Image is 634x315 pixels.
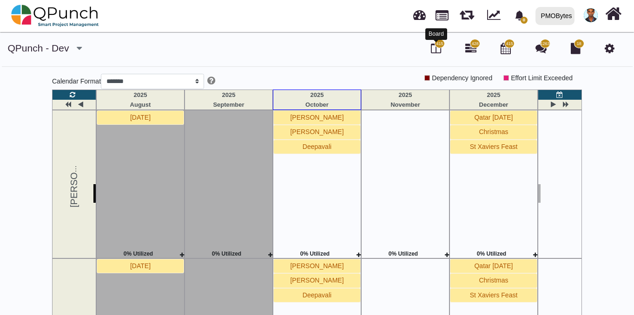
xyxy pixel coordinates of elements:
[501,43,511,54] i: Calendar
[450,273,537,288] div: From Date:&nbsp;12/25/2025<br/>To Date:&nbsp;12/25/2025
[436,6,449,20] span: Projects
[477,251,506,257] strong: 0% Utilized
[273,273,361,288] div: From Date:&nbsp;10/02/2025<br/>To Date:&nbsp;10/02/2025
[511,7,528,24] div: Notification
[577,41,581,47] span: 18
[290,128,343,135] span: [PERSON_NAME]
[479,101,509,108] strong: December
[531,0,578,31] a: PMOBytes
[584,8,598,22] img: avatar
[479,128,508,135] span: Christmas
[389,251,418,257] strong: 0% Utilized
[521,17,528,24] span: 0
[423,73,492,83] li: Dependency Ignored
[541,41,550,47] span: 1263
[445,250,449,258] i: Add New Task
[465,46,476,54] a: 428
[538,184,541,203] div: Last Task On:2025-05-02
[578,0,603,30] a: avatar
[515,11,524,20] svg: bell fill
[130,101,151,108] strong: August
[450,125,537,139] div: From Date:&nbsp;12/25/2025<br/>To Date:&nbsp;12/25/2025
[584,8,598,22] span: Mohana Kannan
[207,76,215,85] i: Help
[460,5,474,20] span: Iteration
[425,28,447,40] div: Board
[310,91,324,98] strong: 2025
[303,143,331,150] span: Deepavali
[290,114,343,121] span: [PERSON_NAME]
[273,125,361,139] div: From Date:&nbsp;10/02/2025<br/>To Date:&nbsp;10/02/2025
[450,259,537,273] div: From Date:&nbsp;12/18/2025<br/>To Date:&nbsp;12/18/2025
[273,288,361,302] div: From Date:&nbsp;10/20/2025<br/>To Date:&nbsp;10/20/2025
[268,250,272,258] i: Add New Task
[541,175,544,212] span: 0
[180,250,184,258] i: Add New Task
[450,140,537,154] div: From Date:&nbsp;12/03/2025<br/>To Date:&nbsp;12/03/2025
[474,262,513,270] span: Qatar [DATE]
[134,91,147,98] strong: 2025
[69,131,79,207] span: [PERSON_NAME]
[11,2,99,30] img: qpunch-sp.fa6292f.png
[470,143,518,150] span: St Xaviers Feast
[413,6,426,19] span: Dashboard
[273,110,361,125] div: From Date:&nbsp;10/01/2025<br/>To Date:&nbsp;10/01/2025
[8,43,69,53] a: QPunch - Dev
[450,110,537,125] div: From Date:&nbsp;12/18/2025<br/>To Date:&nbsp;12/18/2025
[130,262,151,270] span: [DATE]
[212,251,241,257] strong: 0% Utilized
[93,184,96,203] div: First Task On:2023-02-19
[97,259,184,273] div: From Date:&nbsp;08/15/2025<br/>To Date:&nbsp;08/15/2025
[506,41,513,47] span: 415
[300,251,330,257] strong: 0% Utilized
[541,8,572,24] div: PMOBytes
[273,259,361,273] div: From Date:&nbsp;10/01/2025<br/>To Date:&nbsp;10/01/2025
[222,91,236,98] strong: 2025
[551,101,556,108] i: Forward One Month
[571,43,581,54] i: Document Library
[70,91,75,98] i: Refresh
[605,5,621,23] i: Home
[130,114,151,121] span: [DATE]
[465,43,476,54] i: Gantt
[487,91,501,98] strong: 2025
[94,175,102,212] span: 71
[273,140,361,154] div: From Date:&nbsp;10/20/2025<br/>To Date:&nbsp;10/20/2025
[290,262,343,270] span: [PERSON_NAME]
[45,73,317,90] div: Calendar Format
[479,276,508,284] span: Christmas
[97,110,184,125] div: From Date:&nbsp;08/15/2025<br/>To Date:&nbsp;08/15/2025
[305,101,329,108] strong: October
[472,41,479,47] span: 428
[474,114,513,121] span: Qatar [DATE]
[390,101,420,108] strong: November
[556,91,563,98] i: Unscheduled
[482,0,509,31] div: Dynamic Report
[535,43,547,54] i: Punch Discussion
[436,41,443,47] span: 415
[290,276,343,284] span: [PERSON_NAME]
[213,101,244,108] strong: September
[533,250,537,258] i: Add New Task
[509,0,532,30] a: bell fill0
[124,251,153,257] strong: 0% Utilized
[78,101,83,108] i: Backward One Month
[450,288,537,302] div: From Date:&nbsp;12/03/2025<br/>To Date:&nbsp;12/03/2025
[502,73,573,83] li: Effort Limit Exceeded
[563,101,569,108] i: Forward Five Months
[65,101,71,108] i: Backward Five Months
[470,291,518,299] span: St Xaviers Feast
[357,250,361,258] i: Add New Task
[303,291,331,299] span: Deepavali
[399,91,412,98] strong: 2025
